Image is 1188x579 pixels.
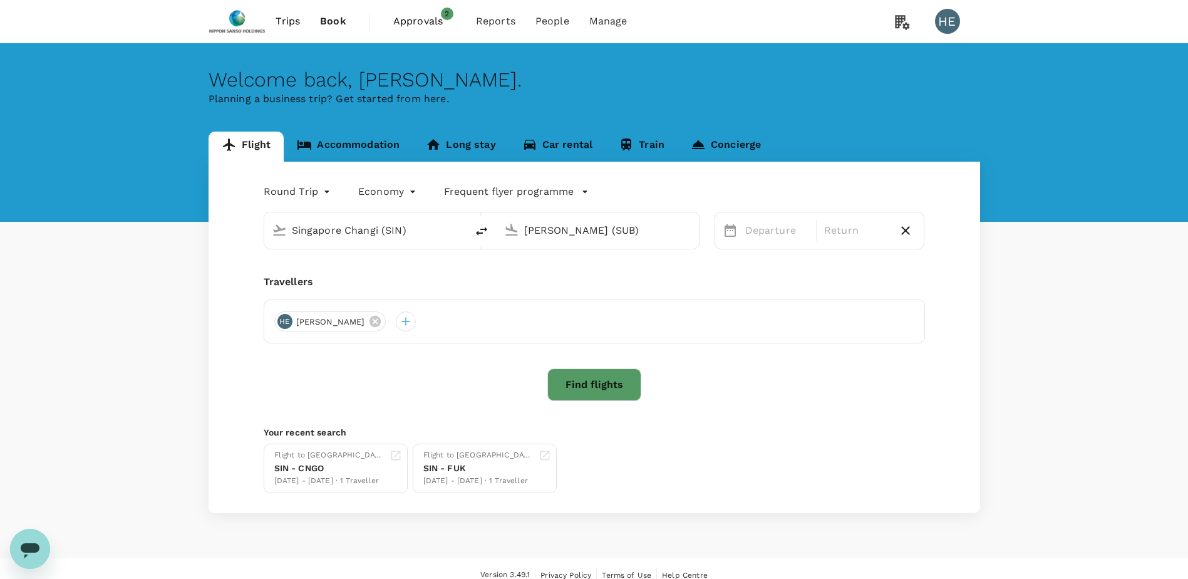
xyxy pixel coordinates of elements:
[509,132,606,162] a: Car rental
[289,316,373,328] span: [PERSON_NAME]
[264,274,925,289] div: Travellers
[320,14,346,29] span: Book
[264,182,334,202] div: Round Trip
[209,68,980,91] div: Welcome back , [PERSON_NAME] .
[524,221,673,240] input: Going to
[935,9,960,34] div: HE
[413,132,509,162] a: Long stay
[292,221,440,240] input: Depart from
[458,229,460,231] button: Open
[284,132,413,162] a: Accommodation
[274,449,385,462] div: Flight to [GEOGRAPHIC_DATA]
[277,314,292,329] div: HE
[690,229,693,231] button: Open
[547,368,641,401] button: Find flights
[444,184,574,199] p: Frequent flyer programme
[678,132,774,162] a: Concierge
[606,132,678,162] a: Train
[423,462,534,475] div: SIN - FUK
[276,14,300,29] span: Trips
[10,529,50,569] iframe: Button to launch messaging window
[274,475,385,488] div: [DATE] - [DATE] · 1 Traveller
[589,14,628,29] span: Manage
[209,132,284,162] a: Flight
[444,184,589,199] button: Frequent flyer programme
[824,223,887,238] p: Return
[476,14,515,29] span: Reports
[467,216,497,246] button: delete
[745,223,808,238] p: Departure
[393,14,456,29] span: Approvals
[274,311,386,331] div: HE[PERSON_NAME]
[441,8,453,20] span: 2
[209,91,980,107] p: Planning a business trip? Get started from here.
[264,426,925,439] p: Your recent search
[358,182,419,202] div: Economy
[274,462,385,475] div: SIN - CNGO
[423,475,534,488] div: [DATE] - [DATE] · 1 Traveller
[423,449,534,462] div: Flight to [GEOGRAPHIC_DATA]
[535,14,569,29] span: People
[209,8,266,35] img: Nippon Sanso Holdings Singapore Pte Ltd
